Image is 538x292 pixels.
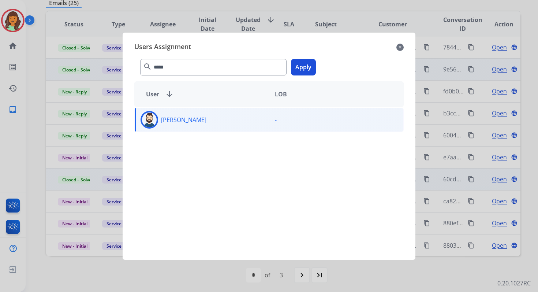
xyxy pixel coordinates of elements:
[275,90,287,99] span: LOB
[143,62,152,71] mat-icon: search
[396,43,404,52] mat-icon: close
[134,41,191,53] span: Users Assignment
[291,59,316,75] button: Apply
[140,90,269,99] div: User
[275,115,277,124] p: -
[165,90,174,99] mat-icon: arrow_downward
[161,115,206,124] p: [PERSON_NAME]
